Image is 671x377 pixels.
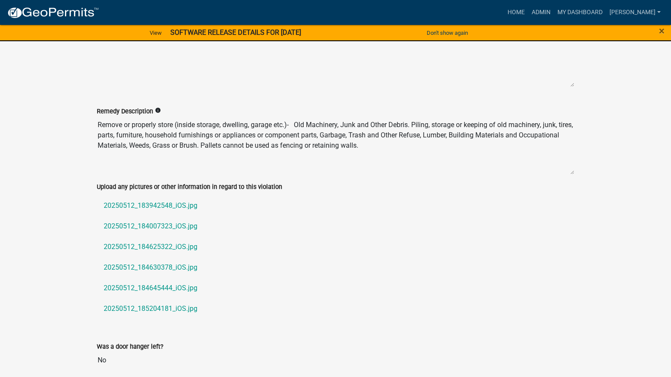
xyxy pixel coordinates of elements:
a: 20250512_184625322_iOS.jpg [97,237,574,257]
i: info [155,107,161,113]
strong: SOFTWARE RELEASE DETAILS FOR [DATE] [170,28,301,36]
label: Remedy Description [97,109,153,115]
a: View [146,26,165,40]
a: 20250512_184630378_iOS.jpg [97,257,574,278]
a: Home [504,4,528,21]
a: [PERSON_NAME] [606,4,664,21]
button: Close [659,26,665,36]
span: × [659,25,665,37]
a: Admin [528,4,554,21]
a: My Dashboard [554,4,606,21]
a: 20250512_184645444_iOS.jpg [97,278,574,298]
label: Upload any pictures or other information in regard to this violation [97,184,282,190]
a: 20250512_185204181_iOS.jpg [97,298,574,319]
button: Don't show again [423,26,471,40]
label: Was a door hanger left? [97,344,163,350]
textarea: Remove or properly store (inside storage, dwelling, garage etc.)- Old Machinery, Junk and Other D... [97,116,574,175]
a: 20250512_184007323_iOS.jpg [97,216,574,237]
a: 20250512_183942548_iOS.jpg [97,195,574,216]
